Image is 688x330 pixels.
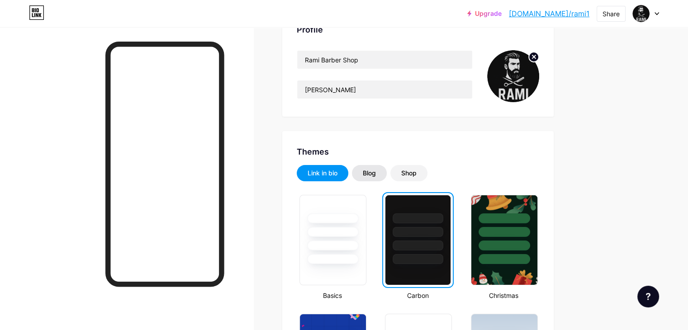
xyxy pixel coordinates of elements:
div: Themes [297,146,539,158]
div: Share [603,9,620,19]
div: Basics [297,291,368,300]
a: Upgrade [467,10,502,17]
div: Profile [297,24,539,36]
img: rami1 [632,5,650,22]
div: Link in bio [308,169,337,178]
img: rami1 [487,50,539,102]
input: Bio [297,80,472,99]
input: Name [297,51,472,69]
div: Carbon [382,291,453,300]
div: Shop [401,169,417,178]
div: Christmas [468,291,539,300]
div: Blog [363,169,376,178]
a: [DOMAIN_NAME]/rami1 [509,8,589,19]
